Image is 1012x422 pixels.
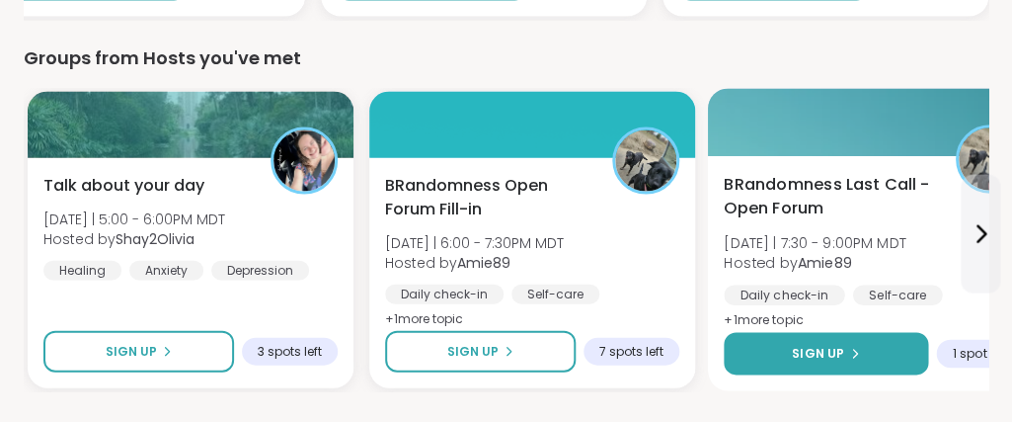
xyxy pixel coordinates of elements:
img: Amie89 [615,130,676,192]
span: 7 spots left [599,344,663,360]
div: Anxiety [129,261,203,281]
b: Shay2Olivia [116,229,195,249]
span: Talk about your day [43,174,204,198]
span: 3 spots left [258,344,322,360]
div: Self-care [511,285,599,304]
span: [DATE] | 7:30 - 9:00PM MDT [724,233,906,253]
span: Sign Up [447,343,499,361]
b: Amie89 [457,253,510,273]
span: [DATE] | 5:00 - 6:00PM MDT [43,210,225,229]
div: Daily check-in [385,285,504,304]
span: BRandomness Open Forum Fill-in [385,174,590,221]
span: Sign Up [106,343,157,361]
button: Sign Up [385,331,576,373]
span: Hosted by [724,253,906,273]
div: Self-care [853,286,943,305]
button: Sign Up [724,333,928,376]
button: Sign Up [43,331,234,373]
span: 1 spot left [953,346,1008,362]
span: BRandomness Last Call - Open Forum [724,173,933,221]
span: Hosted by [43,229,225,249]
div: Daily check-in [724,286,844,305]
b: Amie89 [797,253,851,273]
div: Groups from Hosts you've met [24,44,988,72]
span: Sign Up [792,345,844,363]
span: [DATE] | 6:00 - 7:30PM MDT [385,233,564,253]
div: Healing [43,261,121,281]
span: Hosted by [385,253,564,273]
div: Depression [211,261,309,281]
img: Shay2Olivia [273,130,335,192]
